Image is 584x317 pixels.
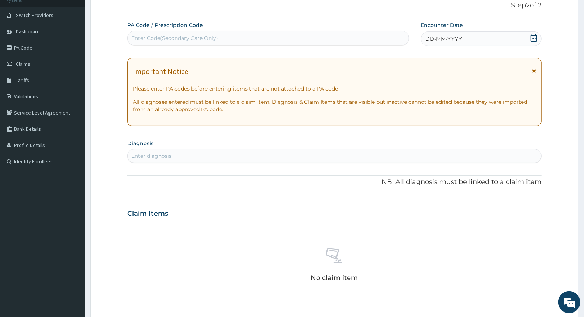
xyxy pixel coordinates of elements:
[16,77,29,83] span: Tariffs
[127,21,203,29] label: PA Code / Prescription Code
[133,85,536,92] p: Please enter PA codes before entering items that are not attached to a PA code
[426,35,462,42] span: DD-MM-YYYY
[43,93,102,168] span: We're online!
[127,177,542,187] p: NB: All diagnosis must be linked to a claim item
[421,21,463,29] label: Encounter Date
[127,1,542,10] p: Step 2 of 2
[38,41,124,51] div: Chat with us now
[14,37,30,55] img: d_794563401_company_1708531726252_794563401
[131,152,172,160] div: Enter diagnosis
[127,140,153,147] label: Diagnosis
[121,4,139,21] div: Minimize live chat window
[133,98,536,113] p: All diagnoses entered must be linked to a claim item. Diagnosis & Claim Items that are visible bu...
[311,274,358,282] p: No claim item
[127,210,168,218] h3: Claim Items
[4,202,141,228] textarea: Type your message and hit 'Enter'
[16,61,30,67] span: Claims
[133,67,188,75] h1: Important Notice
[16,28,40,35] span: Dashboard
[16,12,53,18] span: Switch Providers
[131,34,218,42] div: Enter Code(Secondary Care Only)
